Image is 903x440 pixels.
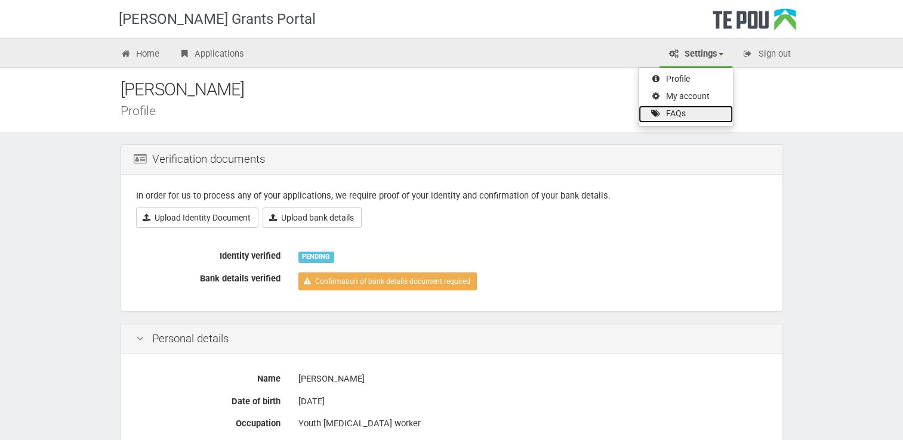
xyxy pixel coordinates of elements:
[127,413,289,430] label: Occupation
[298,413,768,434] div: Youth [MEDICAL_DATA] worker
[121,324,782,354] div: Personal details
[298,391,768,412] div: [DATE]
[639,88,733,106] a: My account
[127,246,289,262] label: Identity verified
[112,42,169,68] a: Home
[136,207,258,228] a: Upload Identity Document
[136,190,768,202] p: In order for us to process any of your applications, we require proof of your identity and confir...
[639,71,733,88] a: Profile
[127,368,289,385] label: Name
[713,8,796,38] div: Te Pou Logo
[639,106,733,123] a: FAQs
[298,252,334,262] div: PENDING
[121,145,782,175] div: Verification documents
[263,207,362,228] a: Upload bank details
[659,42,732,68] a: Settings
[734,42,800,68] a: Sign out
[127,391,289,408] label: Date of birth
[127,268,289,285] label: Bank details verified
[121,104,801,117] div: Profile
[298,272,477,290] a: Confirmation of bank details document required
[121,77,801,103] div: [PERSON_NAME]
[169,42,253,68] a: Applications
[298,368,768,389] div: [PERSON_NAME]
